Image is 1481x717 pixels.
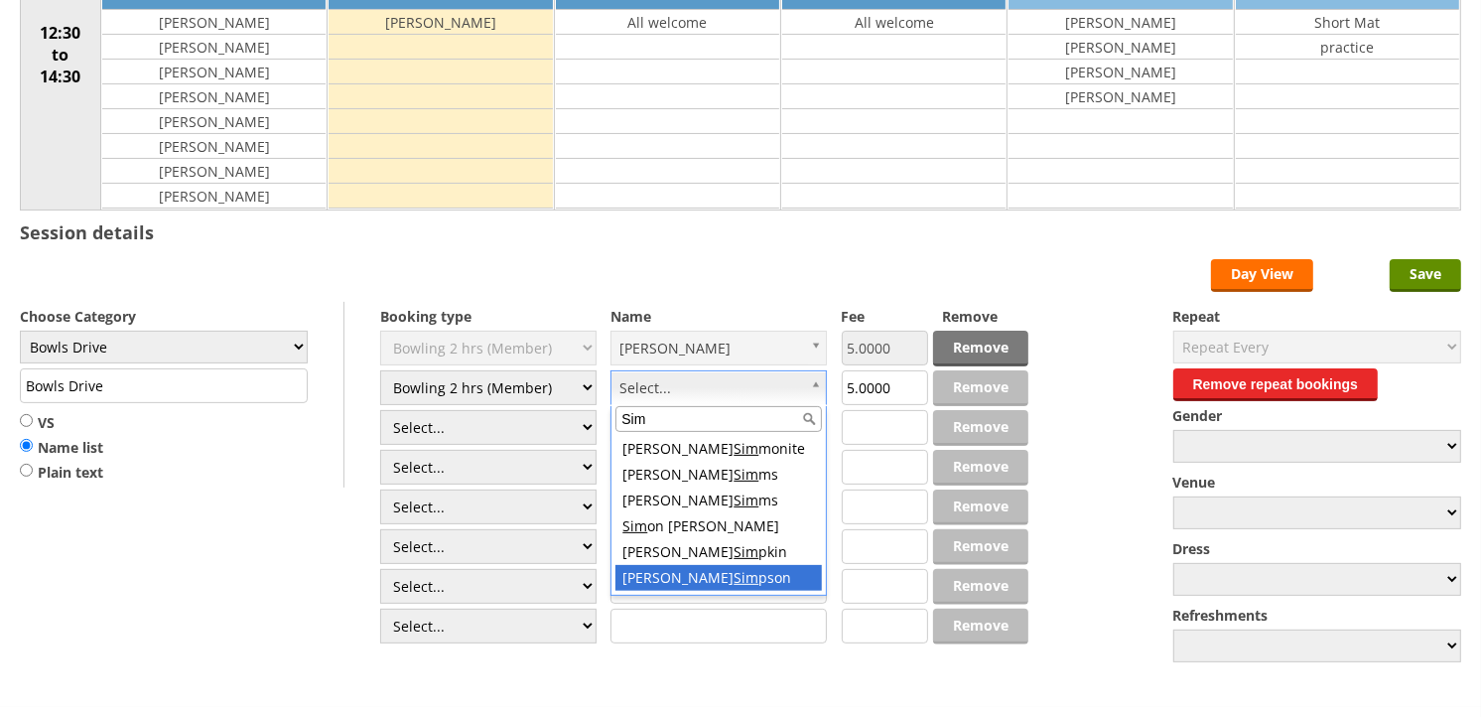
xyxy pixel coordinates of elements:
[615,539,822,565] div: [PERSON_NAME] pkin
[622,516,647,535] span: Sim
[615,513,822,539] div: on [PERSON_NAME]
[734,542,758,561] span: Sim
[734,491,758,509] span: Sim
[734,439,758,458] span: Sim
[615,436,822,462] div: [PERSON_NAME] monite
[615,565,822,591] div: [PERSON_NAME] pson
[734,465,758,484] span: Sim
[615,488,822,513] div: [PERSON_NAME] ms
[734,568,758,587] span: Sim
[615,462,822,488] div: [PERSON_NAME] ms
